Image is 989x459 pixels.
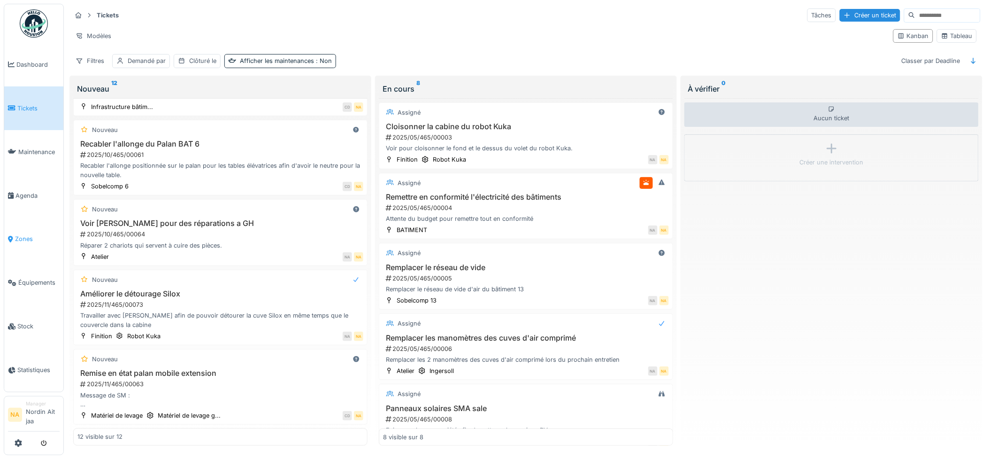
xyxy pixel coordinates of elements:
[385,415,669,424] div: 2025/05/465/00008
[659,366,669,376] div: NA
[4,348,63,392] a: Statistiques
[77,219,363,228] h3: Voir [PERSON_NAME] pour des réparations a GH
[77,369,363,378] h3: Remise en état palan mobile extension
[4,261,63,304] a: Équipements
[398,179,421,187] div: Assigné
[385,344,669,353] div: 2025/05/465/00006
[684,102,979,127] div: Aucun ticket
[385,133,669,142] div: 2025/05/465/00003
[722,83,726,94] sup: 0
[840,9,900,22] div: Créer un ticket
[26,400,60,429] li: Nordin Ait jaa
[385,274,669,283] div: 2025/05/465/00005
[77,161,363,179] div: Recabler l'allonge positionnée sur le palan pour les tables élévatrices afin d'avoir le neutre po...
[4,174,63,218] a: Agenda
[128,56,166,65] div: Demandé par
[4,218,63,261] a: Zones
[383,193,669,202] h3: Remettre en conformité l'électricité des bâtiments
[648,155,658,164] div: NA
[941,31,973,40] div: Tableau
[71,54,108,68] div: Filtres
[18,278,60,287] span: Équipements
[897,54,965,68] div: Classer par Deadline
[383,334,669,342] h3: Remplacer les manomètres des cuves d'air comprimé
[26,400,60,407] div: Manager
[17,366,60,374] span: Statistiques
[416,83,420,94] sup: 8
[91,102,153,111] div: Infrastructure bâtim...
[71,29,115,43] div: Modèles
[77,241,363,250] div: Réparer 2 chariots qui servent à cuire des pièces.
[397,296,437,305] div: Sobelcomp 13
[354,182,363,191] div: NA
[354,102,363,112] div: NA
[91,332,112,341] div: Finition
[79,230,363,239] div: 2025/10/465/00064
[8,400,60,432] a: NA ManagerNordin Ait jaa
[127,332,161,341] div: Robot Kuka
[77,311,363,329] div: Travailler avec [PERSON_NAME] afin de pouvoir détourer la cuve Silox en même temps que le couverc...
[91,182,129,191] div: Sobelcomp 6
[77,391,363,409] div: Message de SM : "Bonjour messieurs 😁. Je prends de l'avance sur l'assemblage des futures perches....
[688,83,975,94] div: À vérifier
[15,234,60,243] span: Zones
[433,155,466,164] div: Robot Kuka
[240,56,332,65] div: Afficher les maintenances
[111,83,117,94] sup: 12
[15,191,60,200] span: Agenda
[91,252,109,261] div: Atelier
[79,150,363,159] div: 2025/10/465/00061
[77,140,363,148] h3: Recabler l'allonge du Palan BAT 6
[397,226,427,234] div: BATIMENT
[17,322,60,331] span: Stock
[354,411,363,420] div: NA
[429,366,454,375] div: Ingersoll
[383,285,669,294] div: Remplacer le réseau de vide d'air du bâtiment 13
[354,332,363,341] div: NA
[4,86,63,130] a: Tickets
[4,304,63,348] a: Stock
[659,296,669,305] div: NA
[383,83,669,94] div: En cours
[343,102,352,112] div: CD
[398,108,421,117] div: Assigné
[17,104,60,113] span: Tickets
[800,158,864,167] div: Créer une intervention
[16,60,60,69] span: Dashboard
[383,263,669,272] h3: Remplacer le réseau de vide
[92,275,118,284] div: Nouveau
[648,226,658,235] div: NA
[383,355,669,364] div: Remplacer les 2 manomètres des cuves d'air comprimé lors du prochain entretien
[314,57,332,64] span: : Non
[385,203,669,212] div: 2025/05/465/00004
[383,433,423,442] div: 8 visible sur 8
[398,249,421,257] div: Assigné
[8,408,22,422] li: NA
[92,205,118,214] div: Nouveau
[659,226,669,235] div: NA
[77,289,363,298] h3: Améliorer le détourage Silox
[92,355,118,364] div: Nouveau
[648,296,658,305] div: NA
[897,31,929,40] div: Kanban
[4,130,63,174] a: Maintenance
[648,366,658,376] div: NA
[91,411,143,420] div: Matériel de levage
[343,332,352,341] div: NA
[397,366,414,375] div: Atelier
[383,426,669,435] div: Faire appel a une société afin de nettoyer les anciens PV
[189,56,216,65] div: Clôturé le
[398,389,421,398] div: Assigné
[4,43,63,86] a: Dashboard
[397,155,418,164] div: Finition
[18,148,60,156] span: Maintenance
[77,433,123,442] div: 12 visible sur 12
[343,252,352,262] div: NA
[77,83,364,94] div: Nouveau
[20,9,48,38] img: Badge_color-CXgf-gQk.svg
[659,155,669,164] div: NA
[92,125,118,134] div: Nouveau
[343,182,352,191] div: CD
[93,11,123,20] strong: Tickets
[79,300,363,309] div: 2025/11/465/00073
